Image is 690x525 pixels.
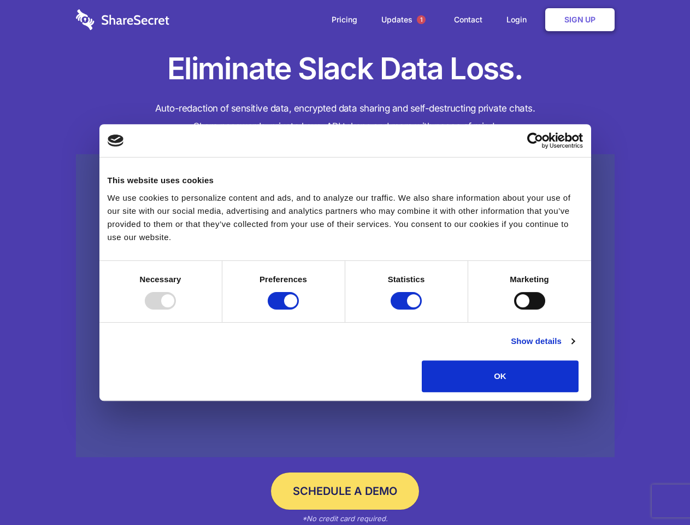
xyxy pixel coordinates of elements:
strong: Necessary [140,275,181,284]
img: logo-wordmark-white-trans-d4663122ce5f474addd5e946df7df03e33cb6a1c49d2221995e7729f52c070b2.svg [76,9,169,30]
a: Sign Up [545,8,615,31]
a: Schedule a Demo [271,472,419,510]
span: 1 [417,15,426,24]
a: Pricing [321,3,368,37]
h4: Auto-redaction of sensitive data, encrypted data sharing and self-destructing private chats. Shar... [76,100,615,136]
a: Contact [443,3,493,37]
em: *No credit card required. [302,514,388,523]
a: Login [496,3,543,37]
strong: Preferences [260,275,307,284]
h1: Eliminate Slack Data Loss. [76,49,615,89]
strong: Marketing [510,275,549,284]
button: OK [422,360,579,392]
a: Wistia video thumbnail [76,154,615,458]
strong: Statistics [388,275,425,284]
div: This website uses cookies [108,174,583,187]
div: We use cookies to personalize content and ads, and to analyze our traffic. We also share informat... [108,191,583,244]
a: Usercentrics Cookiebot - opens in a new window [487,132,583,149]
img: logo [108,135,124,147]
a: Show details [511,335,574,348]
